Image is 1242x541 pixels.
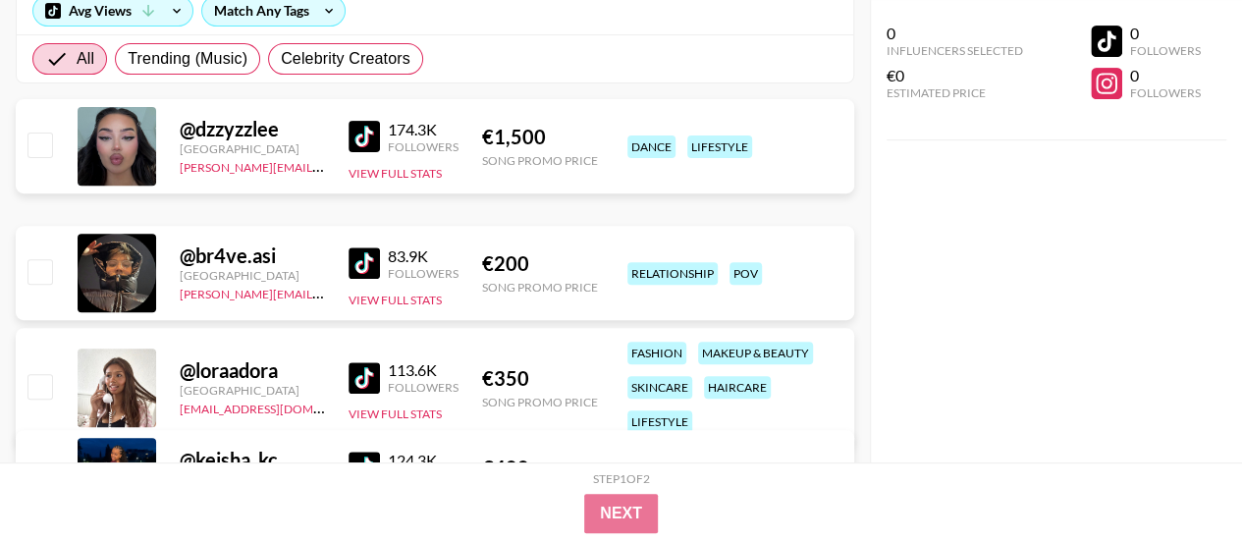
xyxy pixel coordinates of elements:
div: € 400 [482,456,598,480]
a: [EMAIL_ADDRESS][DOMAIN_NAME] [180,398,377,416]
div: lifestyle [627,410,692,433]
button: View Full Stats [349,406,442,421]
div: 0 [1130,24,1201,43]
div: Followers [388,139,459,154]
div: 0 [887,24,1023,43]
div: Step 1 of 2 [593,471,650,486]
div: pov [729,262,762,285]
div: Song Promo Price [482,280,598,295]
div: € 1,500 [482,125,598,149]
div: relationship [627,262,718,285]
div: Influencers Selected [887,43,1023,58]
div: Followers [1130,85,1201,100]
div: makeup & beauty [698,342,813,364]
div: Followers [1130,43,1201,58]
iframe: Drift Widget Chat Controller [1144,443,1218,517]
div: @ loraadora [180,358,325,383]
img: TikTok [349,121,380,152]
a: [PERSON_NAME][EMAIL_ADDRESS][PERSON_NAME][DOMAIN_NAME] [180,156,564,175]
button: View Full Stats [349,293,442,307]
span: All [77,47,94,71]
div: [GEOGRAPHIC_DATA] [180,141,325,156]
div: 174.3K [388,120,459,139]
div: dance [627,135,675,158]
div: 124.3K [388,451,459,470]
div: Song Promo Price [482,395,598,409]
div: @ dzzyzzlee [180,117,325,141]
a: [PERSON_NAME][EMAIL_ADDRESS][PERSON_NAME][DOMAIN_NAME] [180,283,564,301]
span: Trending (Music) [128,47,247,71]
div: 83.9K [388,246,459,266]
div: [GEOGRAPHIC_DATA] [180,383,325,398]
img: TikTok [349,452,380,483]
div: € 350 [482,366,598,391]
div: 113.6K [388,360,459,380]
span: Celebrity Creators [281,47,410,71]
div: lifestyle [687,135,752,158]
img: TikTok [349,247,380,279]
div: Followers [388,266,459,281]
div: @ keisha_kc [180,448,325,472]
div: €0 [887,66,1023,85]
img: TikTok [349,362,380,394]
button: Next [584,494,658,533]
div: haircare [704,376,771,399]
div: Followers [388,380,459,395]
div: [GEOGRAPHIC_DATA] [180,268,325,283]
div: skincare [627,376,692,399]
div: Estimated Price [887,85,1023,100]
div: fashion [627,342,686,364]
div: Song Promo Price [482,153,598,168]
div: @ br4ve.asi [180,243,325,268]
div: 0 [1130,66,1201,85]
div: € 200 [482,251,598,276]
button: View Full Stats [349,166,442,181]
